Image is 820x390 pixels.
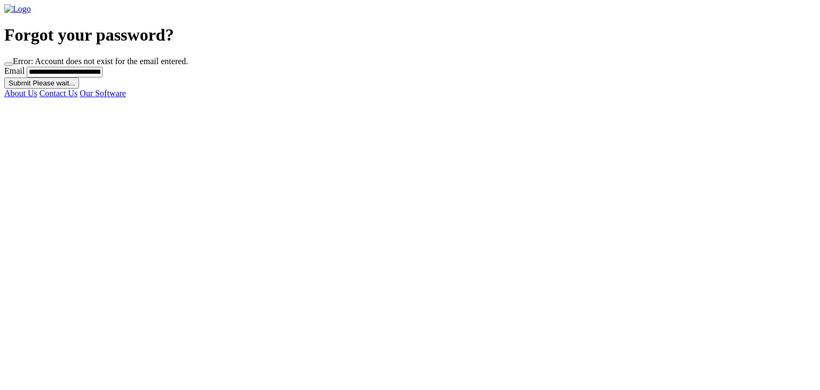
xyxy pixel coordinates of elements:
a: Contact Us [40,89,78,98]
img: Logo [4,4,31,14]
button: Submit Please wait... [4,77,79,89]
button: Close [4,63,13,66]
span: Submit [9,79,30,87]
a: About Us [4,89,37,98]
div: Error: Account does not exist for the email entered. [4,57,816,66]
h1: Forgot your password? [4,25,816,45]
a: Our Software [80,89,126,98]
label: Email [4,66,25,75]
span: Please wait... [33,79,75,87]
